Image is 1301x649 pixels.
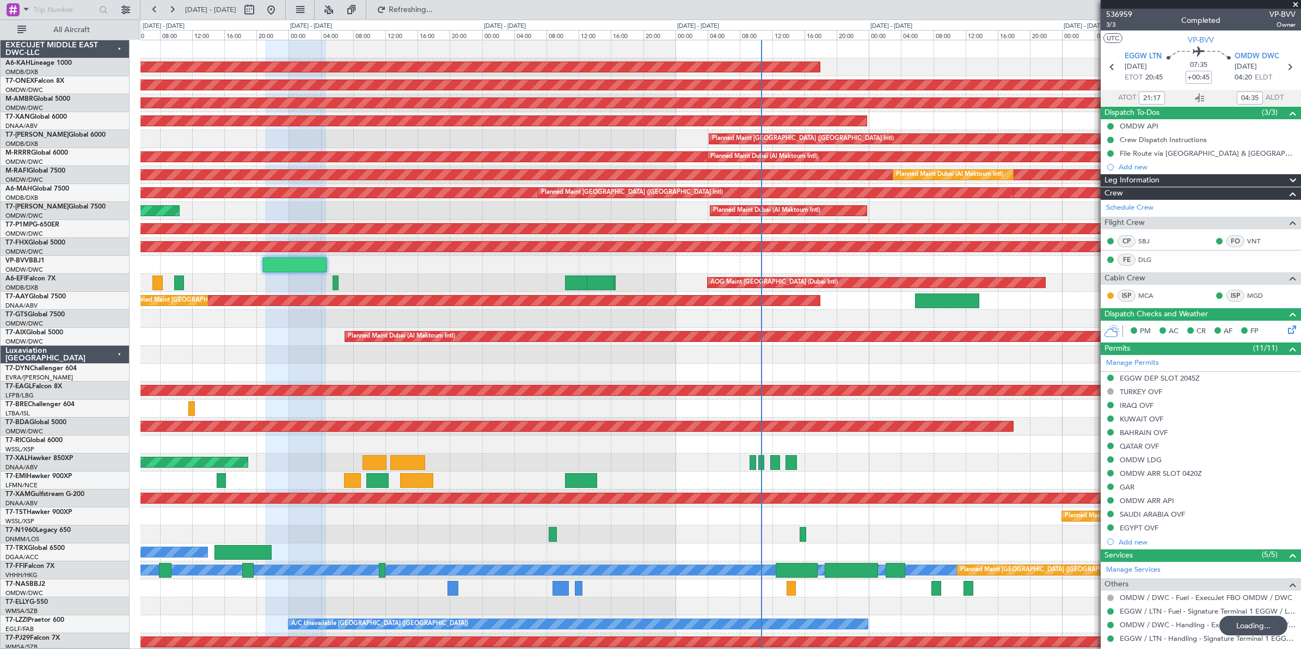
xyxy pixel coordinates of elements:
[5,204,69,210] span: T7-[PERSON_NAME]
[5,329,26,336] span: T7-AIX
[5,240,28,246] span: T7-FHX
[712,131,894,147] div: Planned Maint [GEOGRAPHIC_DATA] ([GEOGRAPHIC_DATA] Intl)
[1104,308,1208,321] span: Dispatch Checks and Weather
[5,427,43,436] a: OMDW/DWC
[5,176,43,184] a: OMDW/DWC
[33,2,96,18] input: Trip Number
[1247,236,1272,246] a: VNT
[966,30,998,40] div: 12:00
[1125,62,1147,72] span: [DATE]
[1138,255,1163,265] a: DLG
[934,30,966,40] div: 08:00
[1250,326,1259,337] span: FP
[224,30,256,40] div: 16:00
[1120,523,1158,532] div: EGYPT OVF
[5,535,39,543] a: DNMM/LOS
[5,275,26,282] span: A6-EFI
[5,599,48,605] a: T7-ELLYG-550
[5,401,28,408] span: T7-BRE
[5,419,66,426] a: T7-BDAGlobal 5000
[1262,107,1278,118] span: (3/3)
[5,212,43,220] a: OMDW/DWC
[1125,72,1143,83] span: ETOT
[5,391,34,400] a: LFPB/LBG
[1196,326,1206,337] span: CR
[185,5,236,15] span: [DATE] - [DATE]
[870,22,912,31] div: [DATE] - [DATE]
[5,607,38,615] a: WMSA/SZB
[5,527,71,534] a: T7-N1960Legacy 650
[12,21,118,39] button: All Aircraft
[1224,326,1232,337] span: AF
[1138,291,1163,301] a: MCA
[1226,235,1244,247] div: FO
[805,30,837,40] div: 16:00
[5,96,70,102] a: M-AMBRGlobal 5000
[837,30,869,40] div: 20:00
[484,22,526,31] div: [DATE] - [DATE]
[5,158,43,166] a: OMDW/DWC
[1106,203,1153,213] a: Schedule Crew
[1119,537,1296,547] div: Add new
[5,204,106,210] a: T7-[PERSON_NAME]Global 7500
[5,122,38,130] a: DNAA/ABV
[1104,107,1159,119] span: Dispatch To-Dos
[5,150,68,156] a: M-RRRRGlobal 6000
[1269,20,1296,29] span: Owner
[1226,290,1244,302] div: ISP
[5,222,59,228] a: T7-P1MPG-650ER
[1255,72,1272,83] span: ELDT
[5,302,38,310] a: DNAA/ABV
[5,104,43,112] a: OMDW/DWC
[1106,9,1132,20] span: 536959
[5,86,43,94] a: OMDW/DWC
[1140,326,1151,337] span: PM
[5,437,26,444] span: T7-RIC
[1065,508,1193,524] div: Planned Maint [GEOGRAPHIC_DATA] (Seletar)
[1103,33,1122,43] button: UTC
[998,30,1030,40] div: 16:00
[1188,34,1214,46] span: VP-BVV
[290,22,332,31] div: [DATE] - [DATE]
[5,445,34,454] a: WSSL/XSP
[5,240,65,246] a: T7-FHXGlobal 5000
[5,527,36,534] span: T7-N1960
[5,517,34,525] a: WSSL/XSP
[1062,30,1094,40] div: 00:00
[896,167,1003,183] div: Planned Maint Dubai (Al Maktoum Intl)
[1219,616,1287,635] div: Loading...
[5,617,28,623] span: T7-LZZI
[28,26,115,34] span: All Aircraft
[1104,342,1130,355] span: Permits
[348,328,455,345] div: Planned Maint Dubai (Al Maktoum Intl)
[1104,187,1123,200] span: Crew
[901,30,933,40] div: 04:00
[5,455,28,462] span: T7-XAL
[1262,549,1278,560] span: (5/5)
[5,338,43,346] a: OMDW/DWC
[1104,174,1159,187] span: Leg Information
[482,30,514,40] div: 00:00
[5,401,75,408] a: T7-BREChallenger 604
[1266,93,1284,103] span: ALDT
[418,30,450,40] div: 16:00
[1247,291,1272,301] a: MGD
[1064,22,1106,31] div: [DATE] - [DATE]
[677,22,719,31] div: [DATE] - [DATE]
[5,509,72,516] a: T7-TSTHawker 900XP
[5,132,106,138] a: T7-[PERSON_NAME]Global 6000
[1269,9,1296,20] span: VP-BVV
[1030,30,1062,40] div: 20:00
[1120,414,1163,424] div: KUWAIT OVF
[5,258,45,264] a: VP-BVVBBJ1
[160,30,192,40] div: 08:00
[1120,634,1296,643] a: EGGW / LTN - Handling - Signature Terminal 1 EGGW / LTN
[5,78,64,84] a: T7-ONEXFalcon 8X
[450,30,482,40] div: 20:00
[385,30,418,40] div: 12:00
[5,589,43,597] a: OMDW/DWC
[514,30,547,40] div: 04:00
[5,491,30,498] span: T7-XAM
[1095,30,1127,40] div: 04:00
[5,499,38,507] a: DNAA/ABV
